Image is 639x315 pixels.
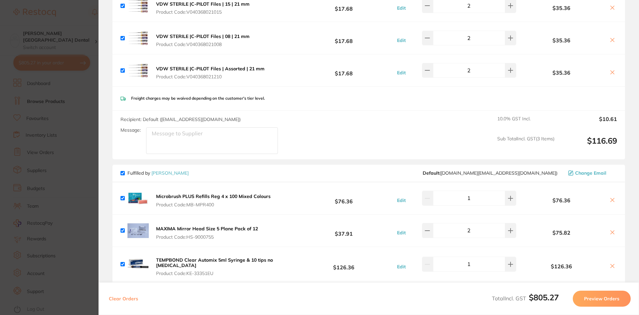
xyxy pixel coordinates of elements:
[497,116,554,131] span: 10.0 % GST Incl.
[127,60,149,81] img: YmRjcnF3NQ
[518,70,605,76] b: $35.36
[395,264,408,270] button: Edit
[518,5,605,11] b: $35.36
[423,170,439,176] b: Default
[560,116,617,131] output: $10.61
[156,271,292,276] span: Product Code: KE-33351EU
[156,1,250,7] b: VDW STERILE |C-PILOT Files | 15 | 21 mm
[395,230,408,236] button: Edit
[529,292,559,302] b: $805.27
[395,70,408,76] button: Edit
[154,33,252,47] button: VDW STERILE |C-PILOT Files | 08 | 21 mm Product Code:V040368021008
[294,64,393,77] b: $17.68
[156,66,265,72] b: VDW STERILE |C-PILOT Files | Assorted | 21 mm
[127,188,149,209] img: eXM2c3p0ZQ
[395,197,408,203] button: Edit
[518,197,605,203] b: $76.36
[154,226,260,240] button: MAXIMA Mirror Head Size 5 Plane Pack of 12 Product Code:HS-9000755
[127,254,149,275] img: OXg3bDFqcA
[395,5,408,11] button: Edit
[127,27,149,49] img: NDRiYzYzYw
[492,295,559,302] span: Total Incl. GST
[518,37,605,43] b: $35.36
[575,170,606,176] span: Change Email
[560,136,617,154] output: $116.69
[154,193,273,207] button: Microbrush PLUS Refills Reg 4 x 100 Mixed Colours Product Code:MB-MPR400
[151,170,189,176] a: [PERSON_NAME]
[294,32,393,44] b: $17.68
[573,291,631,307] button: Preview Orders
[131,96,265,101] p: Freight charges may be waived depending on the customer's tier level.
[156,202,271,207] span: Product Code: MB-MPR400
[107,291,140,307] button: Clear Orders
[120,127,141,133] label: Message:
[294,258,393,270] b: $126.36
[156,74,265,79] span: Product Code: V040368021210
[156,42,250,47] span: Product Code: V040368021008
[156,257,273,268] b: TEMPBOND Clear Automix 5ml Syringe & 10 tips no [MEDICAL_DATA]
[127,220,149,241] img: eG91MWtkeA
[518,230,605,236] b: $75.82
[120,116,241,122] span: Recipient: Default ( [EMAIL_ADDRESS][DOMAIN_NAME] )
[497,136,554,154] span: Sub Total Incl. GST ( 3 Items)
[518,263,605,269] b: $126.36
[156,226,258,232] b: MAXIMA Mirror Head Size 5 Plane Pack of 12
[423,170,557,176] span: customer.care@henryschein.com.au
[156,33,250,39] b: VDW STERILE |C-PILOT Files | 08 | 21 mm
[294,224,393,237] b: $37.91
[395,37,408,43] button: Edit
[156,9,250,15] span: Product Code: V040368021015
[566,170,617,176] button: Change Email
[154,66,267,80] button: VDW STERILE |C-PILOT Files | Assorted | 21 mm Product Code:V040368021210
[156,234,258,240] span: Product Code: HS-9000755
[156,193,271,199] b: Microbrush PLUS Refills Reg 4 x 100 Mixed Colours
[154,1,252,15] button: VDW STERILE |C-PILOT Files | 15 | 21 mm Product Code:V040368021015
[154,257,294,276] button: TEMPBOND Clear Automix 5ml Syringe & 10 tips no [MEDICAL_DATA] Product Code:KE-33351EU
[294,192,393,204] b: $76.36
[127,170,189,176] p: Fulfilled by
